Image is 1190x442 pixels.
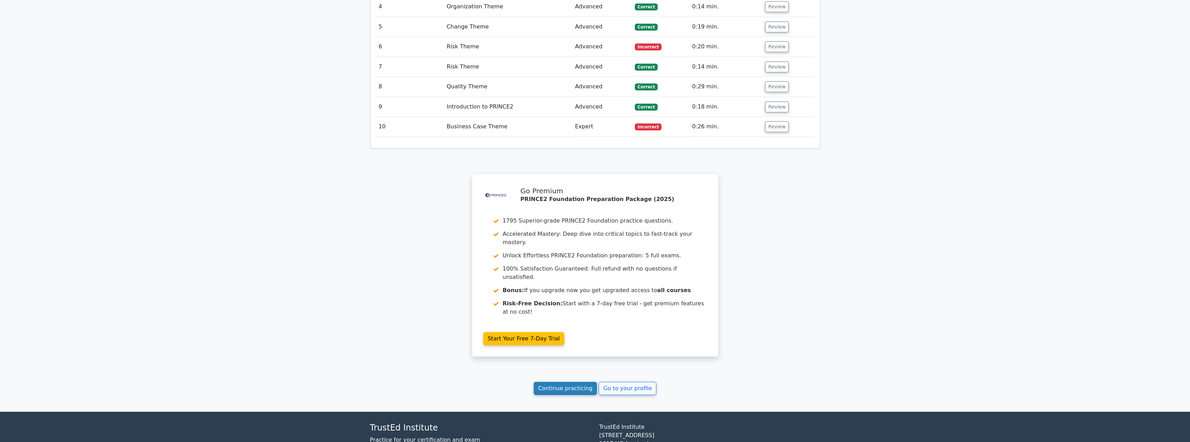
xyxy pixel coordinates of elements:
[572,97,632,117] td: Advanced
[689,97,762,117] td: 0:18 min.
[765,121,789,132] button: Review
[444,37,572,57] td: Risk Theme
[635,43,662,50] span: Incorrect
[635,104,657,111] span: Correct
[635,3,657,10] span: Correct
[444,17,572,37] td: Change Theme
[689,57,762,77] td: 0:14 min.
[635,83,657,90] span: Correct
[689,77,762,97] td: 0:29 min.
[444,77,572,97] td: Quality Theme
[376,77,444,97] td: 8
[444,57,572,77] td: Risk Theme
[376,57,444,77] td: 7
[376,117,444,137] td: 10
[689,17,762,37] td: 0:19 min.
[689,37,762,57] td: 0:20 min.
[370,423,591,433] h4: TrustEd Institute
[376,17,444,37] td: 5
[376,97,444,117] td: 9
[635,24,657,31] span: Correct
[572,17,632,37] td: Advanced
[483,332,565,345] a: Start Your Free 7-Day Trial
[765,1,789,12] button: Review
[572,77,632,97] td: Advanced
[765,41,789,52] button: Review
[376,37,444,57] td: 6
[635,123,662,130] span: Incorrect
[572,57,632,77] td: Advanced
[635,64,657,71] span: Correct
[765,81,789,92] button: Review
[534,382,597,395] a: Continue practicing
[572,117,632,137] td: Expert
[765,22,789,32] button: Review
[689,117,762,137] td: 0:26 min.
[444,97,572,117] td: Introduction to PRINCE2
[765,62,789,72] button: Review
[599,382,656,395] a: Go to your profile
[444,117,572,137] td: Business Case Theme
[572,37,632,57] td: Advanced
[765,102,789,112] button: Review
